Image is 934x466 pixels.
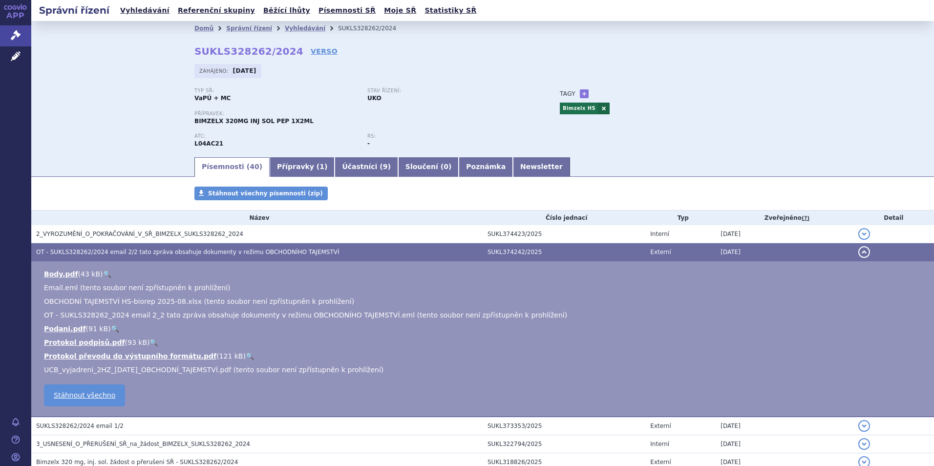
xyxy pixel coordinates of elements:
a: Správní řízení [226,25,272,32]
a: Protokol podpisů.pdf [44,339,125,346]
a: VERSO [311,46,338,56]
span: BIMZELX 320MG INJ SOL PEP 1X2ML [194,118,314,125]
span: Externí [650,459,671,466]
span: Bimzelx 320 mg, inj. sol. žádost o přerušeni SŘ - SUKLS328262/2024 [36,459,238,466]
a: Domů [194,25,213,32]
strong: - [367,140,370,147]
span: OT - SUKLS328262_2024 email 2_2 tato zpráva obsahuje dokumenty v režimu OBCHODNÍHO TAJEMSTVÍ.eml ... [44,311,567,319]
span: SUKLS328262/2024 email 1/2 [36,423,124,429]
td: [DATE] [716,243,853,261]
td: SUKL322794/2025 [483,435,645,453]
span: 121 kB [219,352,243,360]
span: Interní [650,441,669,447]
p: ATC: [194,133,358,139]
a: Přípravky (1) [270,157,335,177]
td: [DATE] [716,417,853,435]
span: Externí [650,423,671,429]
span: 43 kB [81,270,100,278]
span: 0 [444,163,448,170]
td: [DATE] [716,435,853,453]
button: detail [858,438,870,450]
span: Email.eml (tento soubor není zpřístupněn k prohlížení) [44,284,230,292]
button: detail [858,228,870,240]
a: Bimzelx HS [560,103,598,114]
p: Stav řízení: [367,88,531,94]
a: 🔍 [149,339,158,346]
strong: UKO [367,95,382,102]
span: Stáhnout všechny písemnosti (zip) [208,190,323,197]
th: Detail [853,211,934,225]
a: Referenční skupiny [175,4,258,17]
span: 2_VYROZUMĚNÍ_O_POKRAČOVÁNÍ_V_SŘ_BIMZELX_SUKLS328262_2024 [36,231,243,237]
th: Typ [645,211,716,225]
span: Externí [650,249,671,255]
a: Stáhnout všechny písemnosti (zip) [194,187,328,200]
span: OT - SUKLS328262/2024 email 2/2 tato zpráva obsahuje dokumenty v režimu OBCHODNÍHO TAJEMSTVÍ [36,249,340,255]
a: Podani.pdf [44,325,86,333]
span: Zahájeno: [199,67,230,75]
a: Běžící lhůty [260,4,313,17]
a: 🔍 [103,270,111,278]
td: [DATE] [716,225,853,243]
li: ( ) [44,324,924,334]
span: 93 kB [127,339,147,346]
a: Písemnosti (40) [194,157,270,177]
span: 3_USNESENÍ_O_PŘERUŠENÍ_SŘ_na_žádost_BIMZELX_SUKLS328262_2024 [36,441,250,447]
a: Vyhledávání [117,4,172,17]
a: Moje SŘ [381,4,419,17]
a: Stáhnout všechno [44,384,125,406]
strong: SUKLS328262/2024 [194,45,303,57]
a: Statistiky SŘ [422,4,479,17]
abbr: (?) [802,215,809,222]
li: ( ) [44,338,924,347]
a: 🔍 [111,325,119,333]
a: Účastníci (9) [335,157,398,177]
li: ( ) [44,269,924,279]
a: Sloučení (0) [398,157,459,177]
span: Interní [650,231,669,237]
th: Zveřejněno [716,211,853,225]
span: 1 [319,163,324,170]
a: Newsletter [513,157,570,177]
strong: BIMEKIZUMAB [194,140,223,147]
p: RS: [367,133,531,139]
a: Písemnosti SŘ [316,4,379,17]
th: Číslo jednací [483,211,645,225]
a: 🔍 [246,352,254,360]
li: SUKLS328262/2024 [338,21,409,36]
a: Poznámka [459,157,513,177]
a: + [580,89,589,98]
span: 9 [383,163,388,170]
a: Body.pdf [44,270,78,278]
span: UCB_vyjadreni_2HZ_[DATE]_OBCHODNÍ_TAJEMSTVÍ.pdf (tento soubor není zpřístupněn k prohlížení) [44,366,383,374]
span: OBCHODNÍ TAJEMSTVÍ HS-biorep 2025-08.xlsx (tento soubor není zpřístupněn k prohlížení) [44,297,354,305]
td: SUKL374423/2025 [483,225,645,243]
strong: [DATE] [233,67,256,74]
td: SUKL374242/2025 [483,243,645,261]
strong: VaPÚ + MC [194,95,231,102]
li: ( ) [44,351,924,361]
button: detail [858,246,870,258]
button: detail [858,420,870,432]
h2: Správní řízení [31,3,117,17]
p: Typ SŘ: [194,88,358,94]
a: Vyhledávání [285,25,325,32]
td: SUKL373353/2025 [483,417,645,435]
span: 40 [250,163,259,170]
a: Protokol převodu do výstupního formátu.pdf [44,352,216,360]
th: Název [31,211,483,225]
p: Přípravek: [194,111,540,117]
span: 91 kB [88,325,108,333]
h3: Tagy [560,88,575,100]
